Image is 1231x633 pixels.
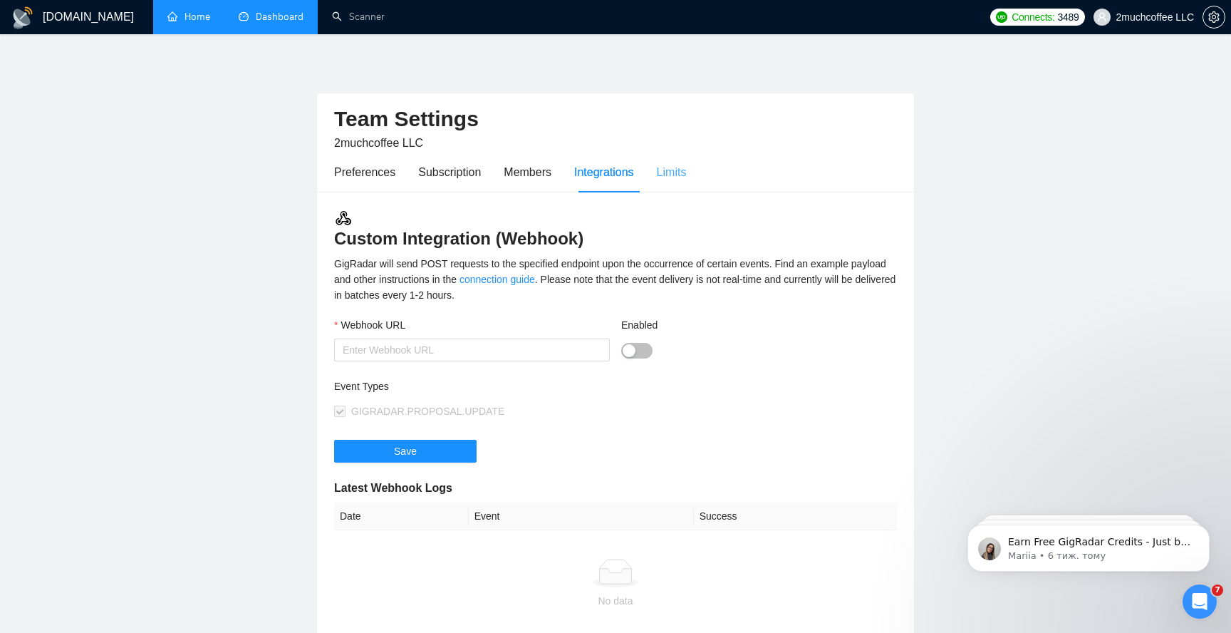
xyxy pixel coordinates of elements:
[152,23,181,51] img: Profile image for Dima
[657,163,687,181] div: Limits
[29,292,238,307] div: Зазвичай ми відповідаємо за хвилину
[224,480,275,490] span: Завдання
[334,503,469,530] th: Date
[12,480,59,490] span: Головна
[21,332,264,361] button: Пошук в статтях
[1097,12,1107,22] span: user
[334,480,897,497] h5: Latest Webhook Logs
[28,27,51,50] img: logo
[1203,11,1225,23] a: setting
[28,198,256,247] p: Чим вам допомогти?
[11,6,34,29] img: logo
[180,23,208,51] img: Profile image for Viktor
[1183,585,1217,619] iframe: To enrich screen reader interactions, please activate Accessibility in Grammarly extension settings
[1058,9,1079,25] span: 3489
[946,495,1231,595] iframe: Intercom notifications повідомлення
[214,445,285,502] button: Завдання
[996,11,1007,23] img: upwork-logo.png
[332,11,385,23] a: searchScanner
[394,443,417,459] span: Save
[334,209,353,227] img: webhook.3a52c8ec.svg
[621,317,658,333] label: Enabled
[1012,9,1054,25] span: Connects:
[239,11,303,23] a: dashboardDashboard
[28,101,256,198] p: Як [PERSON_NAME][EMAIL_ADDRESS][PERSON_NAME][DOMAIN_NAME] 👋
[334,163,395,181] div: Preferences
[62,41,246,393] span: Earn Free GigRadar Credits - Just by Sharing Your Story! 💬 Want more credits for sending proposal...
[334,105,897,134] h2: Team Settings
[21,408,264,449] div: 🔠 GigRadar Search Syntax: Query Operators for Optimized Job Searches
[21,366,264,408] div: ✅ How To: Connect your agency to [DOMAIN_NAME]
[29,339,125,354] span: Пошук в статтях
[152,480,204,490] span: Допомога
[459,274,535,285] a: connection guide
[334,339,610,361] input: Webhook URL
[334,379,389,394] label: Event Types
[29,277,238,292] div: Напишіть нам повідомлення
[1203,6,1225,29] button: setting
[207,23,235,51] img: Profile image for Iryna
[29,413,239,443] div: 🔠 GigRadar Search Syntax: Query Operators for Optimized Job Searches
[334,209,897,250] h3: Custom Integration (Webhook)
[621,343,653,359] button: Enabled
[73,480,147,490] span: Повідомлення
[504,163,551,181] div: Members
[29,372,239,402] div: ✅ How To: Connect your agency to [DOMAIN_NAME]
[14,264,271,319] div: Напишіть нам повідомленняЗазвичай ми відповідаємо за хвилину
[334,440,477,463] button: Save
[167,11,210,23] a: homeHome
[340,593,891,609] div: No data
[1212,585,1223,596] span: 7
[334,317,405,333] label: Webhook URL
[245,23,271,48] div: Закрити
[574,163,634,181] div: Integrations
[351,406,504,417] span: GIGRADAR.PROPOSAL.UPDATE
[142,445,214,502] button: Допомога
[334,137,423,149] span: 2muchcoffee LLC
[334,256,897,303] div: GigRadar will send POST requests to the specified endpoint upon the occurrence of certain events....
[418,163,481,181] div: Subscription
[1203,11,1225,23] span: setting
[62,55,246,68] p: Message from Mariia, sent 6 тиж. тому
[694,503,897,530] th: Success
[71,445,142,502] button: Повідомлення
[469,503,694,530] th: Event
